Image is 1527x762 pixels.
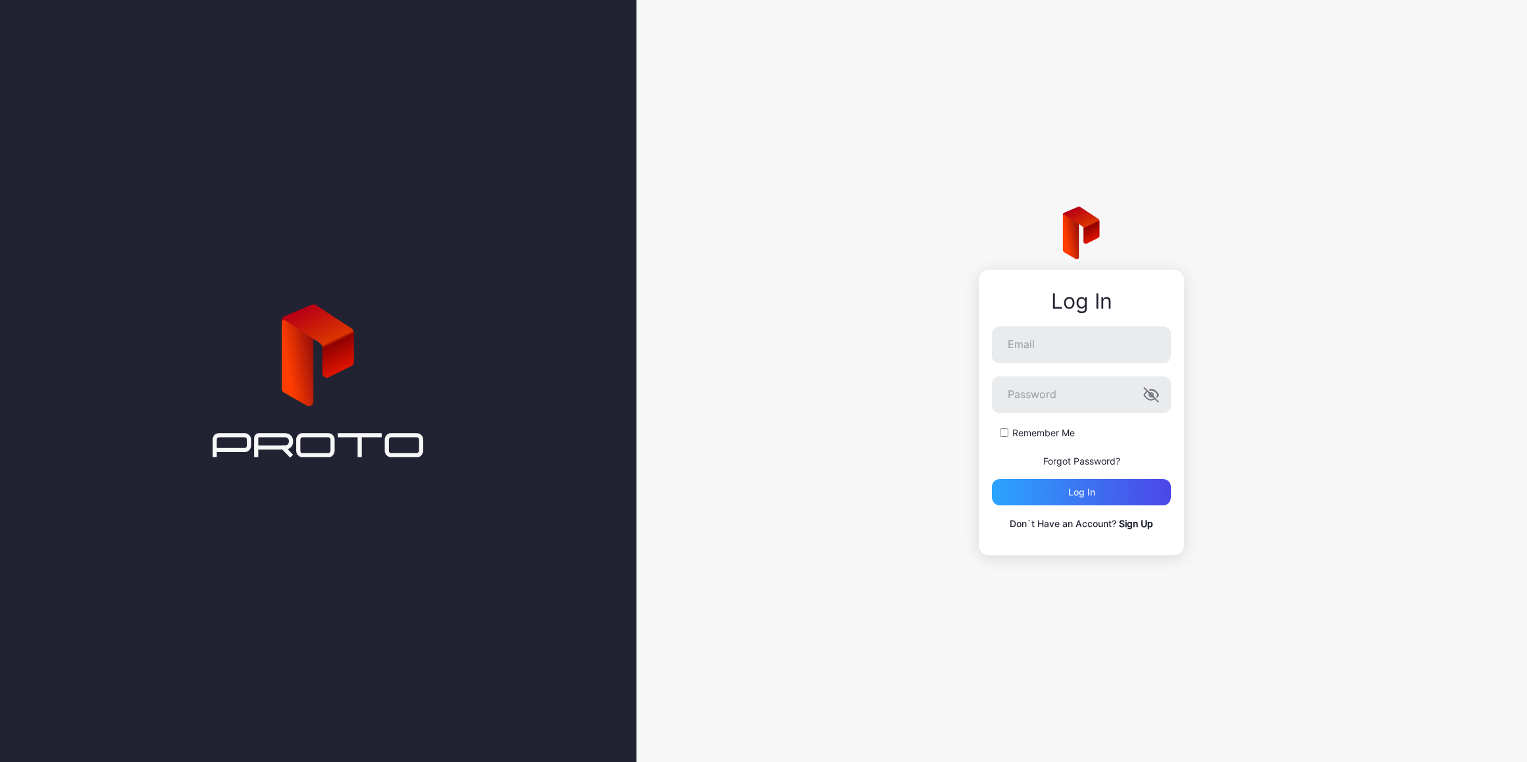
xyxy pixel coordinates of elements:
button: Log in [992,479,1171,505]
a: Forgot Password? [1043,455,1120,467]
a: Sign Up [1119,518,1153,529]
button: Password [1143,387,1159,403]
div: Log In [992,290,1171,313]
div: Log in [1068,487,1095,497]
p: Don`t Have an Account? [992,516,1171,532]
input: Email [992,326,1171,363]
input: Password [992,376,1171,413]
label: Remember Me [1012,426,1075,440]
